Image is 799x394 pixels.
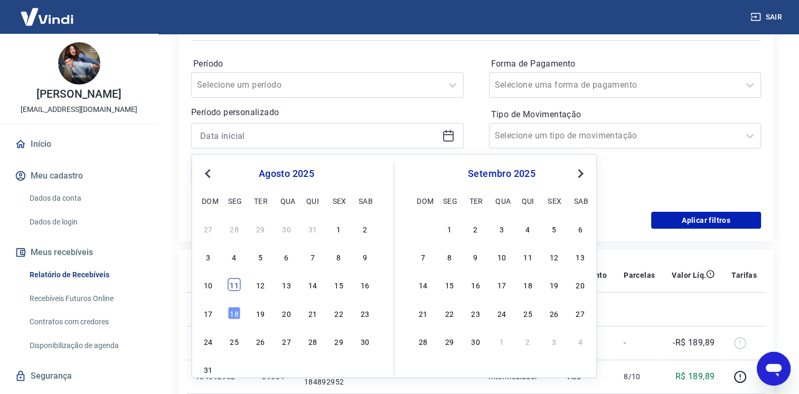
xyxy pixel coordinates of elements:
[748,7,786,27] button: Sair
[25,311,145,333] a: Contratos com credores
[332,278,345,291] div: Choose sexta-feira, 15 de agosto de 2025
[202,278,214,291] div: Choose domingo, 10 de agosto de 2025
[25,187,145,209] a: Dados da conta
[254,335,267,348] div: Choose terça-feira, 26 de agosto de 2025
[13,164,145,187] button: Meu cadastro
[306,250,319,263] div: Choose quinta-feira, 7 de agosto de 2025
[495,278,508,291] div: Choose quarta-feira, 17 de setembro de 2025
[469,250,482,263] div: Choose terça-feira, 9 de setembro de 2025
[332,363,345,376] div: Choose sexta-feira, 5 de setembro de 2025
[332,335,345,348] div: Choose sexta-feira, 29 de agosto de 2025
[443,335,456,348] div: Choose segunda-feira, 29 de setembro de 2025
[228,363,241,376] div: Choose segunda-feira, 1 de setembro de 2025
[624,371,655,382] p: 8/10
[574,222,587,235] div: Choose sábado, 6 de setembro de 2025
[495,306,508,319] div: Choose quarta-feira, 24 de setembro de 2025
[469,222,482,235] div: Choose terça-feira, 2 de setembro de 2025
[359,306,371,319] div: Choose sábado, 23 de agosto de 2025
[306,335,319,348] div: Choose quinta-feira, 28 de agosto de 2025
[574,335,587,348] div: Choose sábado, 4 de outubro de 2025
[280,335,293,348] div: Choose quarta-feira, 27 de agosto de 2025
[36,89,121,100] p: [PERSON_NAME]
[359,278,371,291] div: Choose sábado, 16 de agosto de 2025
[548,250,560,263] div: Choose sexta-feira, 12 de setembro de 2025
[254,278,267,291] div: Choose terça-feira, 12 de agosto de 2025
[574,278,587,291] div: Choose sábado, 20 de setembro de 2025
[359,363,371,376] div: Choose sábado, 6 de setembro de 2025
[58,42,100,85] img: c41cd4a7-6706-435c-940d-c4a4ed0e2a80.jpeg
[624,270,655,280] p: Parcelas
[443,278,456,291] div: Choose segunda-feira, 15 de setembro de 2025
[200,167,372,180] div: agosto 2025
[25,264,145,286] a: Relatório de Recebíveis
[13,364,145,388] a: Segurança
[13,133,145,156] a: Início
[228,306,241,319] div: Choose segunda-feira, 18 de agosto de 2025
[254,363,267,376] div: Choose terça-feira, 2 de setembro de 2025
[417,222,429,235] div: Choose domingo, 31 de agosto de 2025
[416,167,588,180] div: setembro 2025
[757,352,791,386] iframe: Botão para abrir a janela de mensagens
[672,270,706,280] p: Valor Líq.
[254,306,267,319] div: Choose terça-feira, 19 de agosto de 2025
[228,222,241,235] div: Choose segunda-feira, 28 de julho de 2025
[13,241,145,264] button: Meus recebíveis
[359,250,371,263] div: Choose sábado, 9 de agosto de 2025
[306,306,319,319] div: Choose quinta-feira, 21 de agosto de 2025
[191,106,464,119] p: Período personalizado
[548,306,560,319] div: Choose sexta-feira, 26 de setembro de 2025
[280,194,293,207] div: qua
[417,306,429,319] div: Choose domingo, 21 de setembro de 2025
[13,1,81,33] img: Vindi
[522,194,534,207] div: qui
[548,335,560,348] div: Choose sexta-feira, 3 de outubro de 2025
[359,335,371,348] div: Choose sábado, 30 de agosto de 2025
[202,194,214,207] div: dom
[417,335,429,348] div: Choose domingo, 28 de setembro de 2025
[228,278,241,291] div: Choose segunda-feira, 11 de agosto de 2025
[200,128,438,144] input: Data inicial
[306,363,319,376] div: Choose quinta-feira, 4 de setembro de 2025
[306,278,319,291] div: Choose quinta-feira, 14 de agosto de 2025
[495,194,508,207] div: qua
[417,278,429,291] div: Choose domingo, 14 de setembro de 2025
[280,363,293,376] div: Choose quarta-feira, 3 de setembro de 2025
[228,194,241,207] div: seg
[443,194,456,207] div: seg
[332,222,345,235] div: Choose sexta-feira, 1 de agosto de 2025
[574,250,587,263] div: Choose sábado, 13 de setembro de 2025
[651,212,761,229] button: Aplicar filtros
[332,306,345,319] div: Choose sexta-feira, 22 de agosto de 2025
[359,222,371,235] div: Choose sábado, 2 de agosto de 2025
[522,306,534,319] div: Choose quinta-feira, 25 de setembro de 2025
[495,335,508,348] div: Choose quarta-feira, 1 de outubro de 2025
[202,250,214,263] div: Choose domingo, 3 de agosto de 2025
[443,222,456,235] div: Choose segunda-feira, 1 de setembro de 2025
[522,222,534,235] div: Choose quinta-feira, 4 de setembro de 2025
[522,278,534,291] div: Choose quinta-feira, 18 de setembro de 2025
[624,337,655,348] p: -
[202,363,214,376] div: Choose domingo, 31 de agosto de 2025
[548,278,560,291] div: Choose sexta-feira, 19 de setembro de 2025
[673,336,715,349] p: -R$ 189,89
[731,270,757,280] p: Tarifas
[495,250,508,263] div: Choose quarta-feira, 10 de setembro de 2025
[443,306,456,319] div: Choose segunda-feira, 22 de setembro de 2025
[254,222,267,235] div: Choose terça-feira, 29 de julho de 2025
[306,222,319,235] div: Choose quinta-feira, 31 de julho de 2025
[280,278,293,291] div: Choose quarta-feira, 13 de agosto de 2025
[443,250,456,263] div: Choose segunda-feira, 8 de setembro de 2025
[228,335,241,348] div: Choose segunda-feira, 25 de agosto de 2025
[228,250,241,263] div: Choose segunda-feira, 4 de agosto de 2025
[202,222,214,235] div: Choose domingo, 27 de julho de 2025
[469,306,482,319] div: Choose terça-feira, 23 de setembro de 2025
[25,288,145,309] a: Recebíveis Futuros Online
[332,194,345,207] div: sex
[359,194,371,207] div: sab
[522,250,534,263] div: Choose quinta-feira, 11 de setembro de 2025
[469,194,482,207] div: ter
[202,335,214,348] div: Choose domingo, 24 de agosto de 2025
[522,335,534,348] div: Choose quinta-feira, 2 de outubro de 2025
[25,335,145,357] a: Disponibilização de agenda
[25,211,145,233] a: Dados de login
